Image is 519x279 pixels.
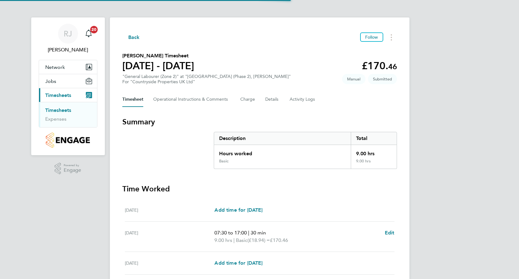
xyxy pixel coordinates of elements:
[214,237,232,243] span: 9.00 hrs
[64,168,81,173] span: Engage
[64,30,72,38] span: RJ
[122,60,194,72] h1: [DATE] - [DATE]
[45,64,65,70] span: Network
[39,132,97,148] a: Go to home page
[342,74,365,84] span: This timesheet was manually created.
[214,207,262,213] span: Add time for [DATE]
[122,117,397,127] h3: Summary
[45,78,56,84] span: Jobs
[247,237,270,243] span: (£18.94) =
[122,79,291,84] div: For "Countryside Properties UK Ltd"
[236,237,247,244] span: Basic
[39,74,97,88] button: Jobs
[265,92,280,107] button: Details
[214,132,397,169] div: Summary
[39,102,97,127] div: Timesheets
[214,132,351,145] div: Description
[365,34,378,40] span: Follow
[385,230,394,236] span: Edit
[368,74,397,84] span: This timesheet is Submitted.
[125,206,215,214] div: [DATE]
[39,60,97,74] button: Network
[386,32,397,42] button: Timesheets Menu
[251,230,266,236] span: 30 min
[128,34,140,41] span: Back
[153,92,230,107] button: Operational Instructions & Comments
[64,163,81,168] span: Powered by
[125,259,215,267] div: [DATE]
[362,60,397,72] app-decimal: £170.
[385,229,394,237] a: Edit
[82,24,95,44] a: 20
[46,132,90,148] img: countryside-properties-logo-retina.png
[45,116,66,122] a: Expenses
[39,88,97,102] button: Timesheets
[122,184,397,194] h3: Time Worked
[360,32,383,42] button: Follow
[122,33,140,41] button: Back
[31,17,105,155] nav: Main navigation
[290,92,316,107] button: Activity Logs
[39,46,97,54] span: Richard Jamnitzky
[233,237,235,243] span: |
[351,132,396,145] div: Total
[214,230,247,236] span: 07:30 to 17:00
[351,145,396,159] div: 9.00 hrs
[214,260,262,266] span: Add time for [DATE]
[351,159,396,169] div: 9.00 hrs
[240,92,255,107] button: Charge
[90,26,98,33] span: 20
[214,259,262,267] a: Add time for [DATE]
[214,145,351,159] div: Hours worked
[39,24,97,54] a: RJ[PERSON_NAME]
[122,74,291,84] div: "General Labourer (Zone 2)" at "[GEOGRAPHIC_DATA] (Phase 2), [PERSON_NAME]"
[122,92,143,107] button: Timesheet
[125,229,215,244] div: [DATE]
[219,159,228,164] div: Basic
[270,237,288,243] span: £170.46
[388,62,397,71] span: 46
[248,230,249,236] span: |
[55,163,81,175] a: Powered byEngage
[45,92,71,98] span: Timesheets
[45,107,71,113] a: Timesheets
[214,206,262,214] a: Add time for [DATE]
[122,52,194,60] h2: [PERSON_NAME] Timesheet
